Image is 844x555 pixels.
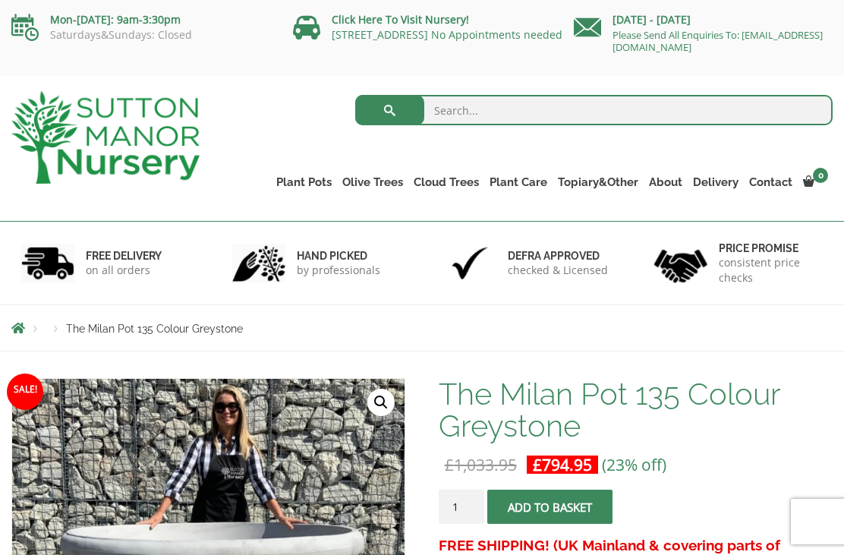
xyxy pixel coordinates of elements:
input: Search... [355,95,833,125]
a: Olive Trees [337,172,408,193]
p: by professionals [297,263,380,278]
nav: Breadcrumbs [11,322,833,334]
h6: Defra approved [508,249,608,263]
a: Click Here To Visit Nursery! [332,12,469,27]
a: 0 [798,172,833,193]
img: logo [11,91,200,184]
a: About [644,172,688,193]
input: Product quantity [439,490,484,524]
span: Sale! [7,374,43,410]
p: on all orders [86,263,162,278]
bdi: 794.95 [533,454,592,475]
a: Cloud Trees [408,172,484,193]
img: 2.jpg [232,244,285,282]
h6: Price promise [719,241,823,255]
a: Please Send All Enquiries To: [EMAIL_ADDRESS][DOMAIN_NAME] [613,28,823,54]
span: 0 [813,168,828,183]
button: Add to basket [487,490,613,524]
h6: FREE DELIVERY [86,249,162,263]
img: 3.jpg [443,244,496,282]
img: 4.jpg [654,240,707,286]
span: £ [533,454,542,475]
p: [DATE] - [DATE] [574,11,833,29]
a: [STREET_ADDRESS] No Appointments needed [332,27,562,42]
p: checked & Licensed [508,263,608,278]
p: Mon-[DATE]: 9am-3:30pm [11,11,270,29]
a: View full-screen image gallery [367,389,395,416]
h6: hand picked [297,249,380,263]
a: Topiary&Other [553,172,644,193]
span: £ [445,454,454,475]
h1: The Milan Pot 135 Colour Greystone [439,378,833,442]
a: Contact [744,172,798,193]
a: Plant Care [484,172,553,193]
p: Saturdays&Sundays: Closed [11,29,270,41]
img: 1.jpg [21,244,74,282]
a: Plant Pots [271,172,337,193]
a: Delivery [688,172,744,193]
span: The Milan Pot 135 Colour Greystone [66,323,243,335]
bdi: 1,033.95 [445,454,517,475]
span: (23% off) [602,454,666,475]
p: consistent price checks [719,255,823,285]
